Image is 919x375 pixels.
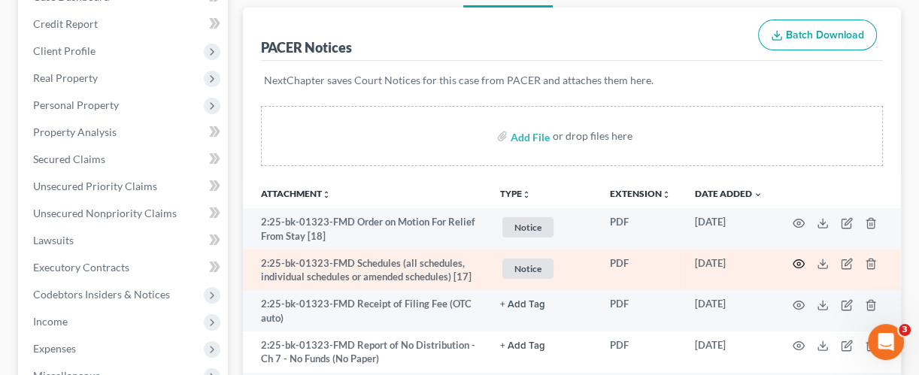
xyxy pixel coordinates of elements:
[33,17,98,30] span: Credit Report
[500,256,586,281] a: Notice
[261,188,331,199] a: Attachmentunfold_more
[243,208,489,249] td: 2:25-bk-01323-FMD Order on Motion For Relief From Stay [18]
[500,297,586,311] a: + Add Tag
[786,29,864,41] span: Batch Download
[243,331,489,373] td: 2:25-bk-01323-FMD Report of No Distribution - Ch 7 - No Funds (No Paper)
[21,173,228,200] a: Unsecured Priority Claims
[33,180,157,192] span: Unsecured Priority Claims
[500,300,545,310] button: + Add Tag
[598,290,683,331] td: PDF
[522,190,531,199] i: unfold_more
[500,338,586,352] a: + Add Tag
[33,98,119,111] span: Personal Property
[322,190,331,199] i: unfold_more
[261,38,352,56] div: PACER Notices
[662,190,671,199] i: unfold_more
[21,146,228,173] a: Secured Claims
[21,227,228,254] a: Lawsuits
[21,254,228,281] a: Executory Contracts
[610,188,671,199] a: Extensionunfold_more
[500,189,531,199] button: TYPEunfold_more
[683,249,775,291] td: [DATE]
[695,188,763,199] a: Date Added expand_more
[264,73,881,88] p: NextChapter saves Court Notices for this case from PACER and attaches them here.
[21,200,228,227] a: Unsecured Nonpriority Claims
[553,129,632,144] div: or drop files here
[33,315,68,328] span: Income
[598,331,683,373] td: PDF
[243,290,489,331] td: 2:25-bk-01323-FMD Receipt of Filing Fee (OTC auto)
[21,119,228,146] a: Property Analysis
[754,190,763,199] i: expand_more
[899,324,911,336] span: 3
[33,342,76,355] span: Expenses
[683,208,775,249] td: [DATE]
[33,71,98,84] span: Real Property
[500,341,545,351] button: + Add Tag
[21,11,228,38] a: Credit Report
[683,290,775,331] td: [DATE]
[598,208,683,249] td: PDF
[758,20,877,51] button: Batch Download
[502,259,554,279] span: Notice
[868,324,904,360] iframe: Intercom live chat
[683,331,775,373] td: [DATE]
[598,249,683,291] td: PDF
[33,261,129,274] span: Executory Contracts
[243,249,489,291] td: 2:25-bk-01323-FMD Schedules (all schedules, individual schedules or amended schedules) [17]
[502,217,554,237] span: Notice
[33,234,74,246] span: Lawsuits
[33,126,117,138] span: Property Analysis
[33,153,105,165] span: Secured Claims
[500,215,586,240] a: Notice
[33,288,170,301] span: Codebtors Insiders & Notices
[33,44,96,57] span: Client Profile
[33,207,177,219] span: Unsecured Nonpriority Claims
